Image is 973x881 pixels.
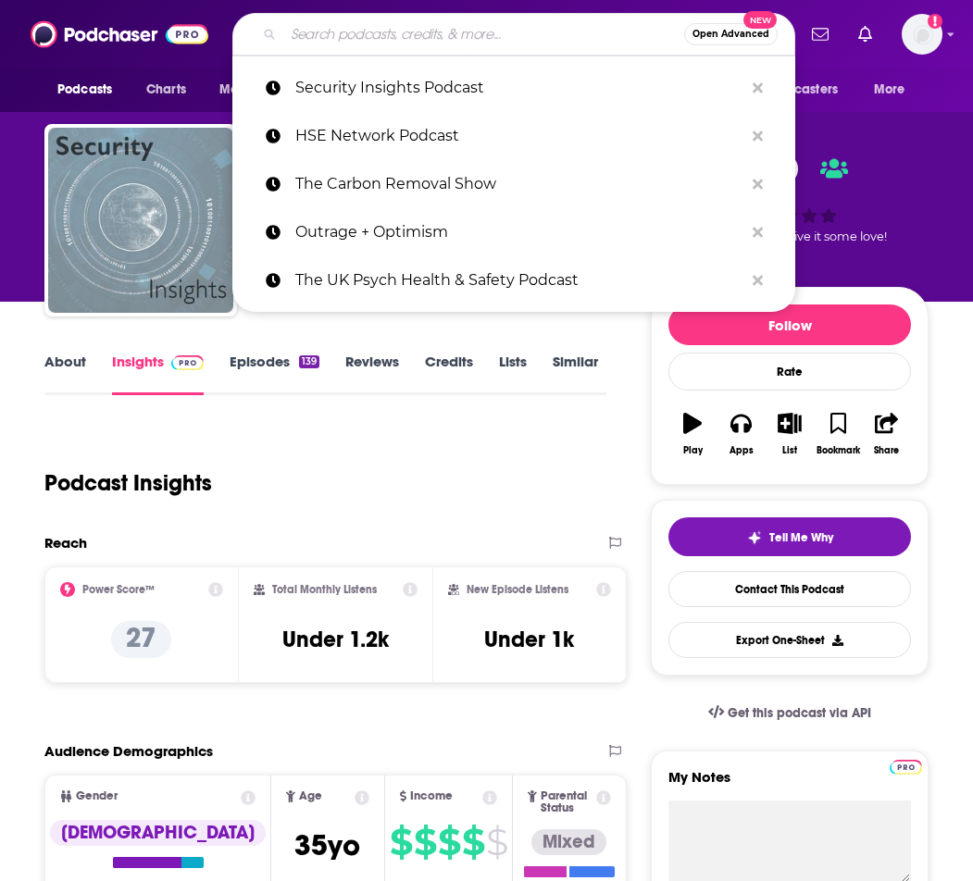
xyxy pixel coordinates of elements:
a: The Carbon Removal Show [232,160,795,208]
span: Gender [76,790,118,802]
a: Contact This Podcast [668,571,911,607]
button: Play [668,401,717,467]
span: Tell Me Why [769,530,833,545]
span: Logged in as HWrepandcomms [902,14,942,55]
span: $ [414,827,436,857]
div: Search podcasts, credits, & more... [232,13,795,56]
button: open menu [861,72,929,107]
a: Charts [134,72,197,107]
p: The Carbon Removal Show [295,160,743,208]
button: tell me why sparkleTell Me Why [668,517,911,556]
h2: Total Monthly Listens [272,583,377,596]
button: Export One-Sheet [668,622,911,658]
a: About [44,353,86,395]
a: Get this podcast via API [693,690,886,736]
span: Charts [146,77,186,103]
h3: Under 1.2k [282,626,389,653]
button: Bookmark [814,401,862,467]
button: Apps [717,401,765,467]
span: $ [486,827,507,857]
div: Play [683,445,703,456]
img: tell me why sparkle [747,530,762,545]
p: Security Insights Podcast [295,64,743,112]
p: 27 [111,621,171,658]
a: InsightsPodchaser Pro [112,353,204,395]
h1: Podcast Insights [44,469,212,497]
img: Podchaser - Follow, Share and Rate Podcasts [31,17,208,52]
p: The UK Psych Health & Safety Podcast [295,256,743,304]
button: Share [863,401,911,467]
p: Outrage + Optimism [295,208,743,256]
svg: Add a profile image [928,14,942,29]
button: Open AdvancedNew [684,23,778,45]
button: open menu [206,72,309,107]
span: Get this podcast via API [728,705,871,721]
a: The UK Psych Health & Safety Podcast [232,256,795,304]
h2: Power Score™ [82,583,155,596]
img: User Profile [902,14,942,55]
a: Outrage + Optimism [232,208,795,256]
span: Age [299,790,322,802]
span: $ [390,827,412,857]
span: Parental Status [541,790,593,814]
a: Security Insights Podcast [232,64,795,112]
a: Show notifications dropdown [805,19,836,50]
img: Podchaser Pro [890,760,922,775]
span: More [874,77,905,103]
span: New [743,11,777,29]
a: Credits [425,353,473,395]
div: Rate [668,353,911,391]
span: Open Advanced [692,30,769,39]
button: Follow [668,304,911,345]
button: Show profile menu [902,14,942,55]
a: Show notifications dropdown [851,19,879,50]
h3: Under 1k [484,626,574,653]
span: Income [410,790,453,802]
a: Reviews [345,353,399,395]
span: Podcasts [57,77,112,103]
a: HSE Network Podcast [232,112,795,160]
span: 35 yo [294,827,360,863]
button: open menu [44,72,136,107]
input: Search podcasts, credits, & more... [283,19,684,49]
div: Bookmark [817,445,860,456]
a: Pro website [890,757,922,775]
img: Podchaser Pro [171,355,204,370]
div: Apps [730,445,754,456]
div: 139 [299,355,319,368]
button: open menu [737,72,865,107]
span: Monitoring [219,77,285,103]
a: Episodes139 [230,353,319,395]
div: Share [874,445,899,456]
a: Lists [499,353,527,395]
span: $ [438,827,460,857]
span: $ [462,827,484,857]
h2: New Episode Listens [467,583,568,596]
h2: Audience Demographics [44,742,213,760]
div: Mixed [531,829,606,855]
p: HSE Network Podcast [295,112,743,160]
div: List [782,445,797,456]
label: My Notes [668,768,911,800]
div: [DEMOGRAPHIC_DATA] [50,820,266,846]
a: Similar [553,353,598,395]
img: Security Insights [48,128,233,313]
button: List [766,401,814,467]
h2: Reach [44,534,87,552]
